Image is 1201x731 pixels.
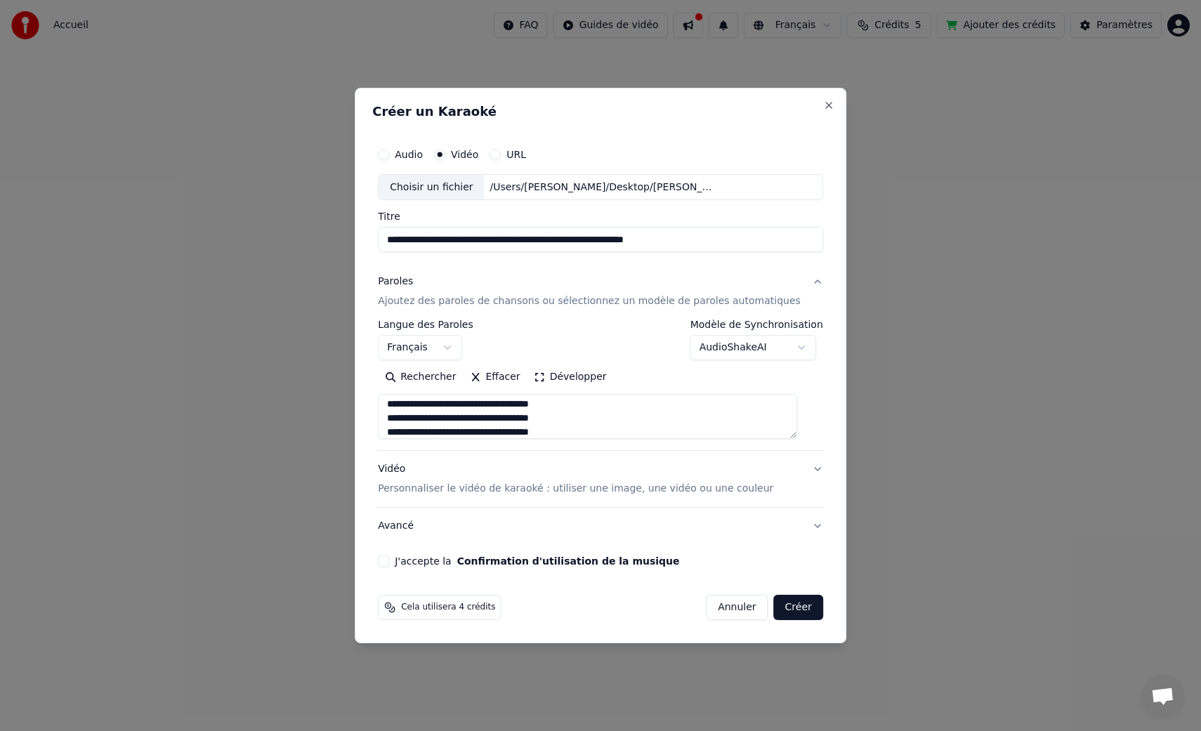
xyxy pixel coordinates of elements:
[378,212,823,222] label: Titre
[378,452,823,508] button: VidéoPersonnaliser le vidéo de karaoké : utiliser une image, une vidéo ou une couleur
[378,367,463,389] button: Rechercher
[378,463,773,496] div: Vidéo
[395,150,423,159] label: Audio
[378,508,823,544] button: Avancé
[527,367,614,389] button: Développer
[451,150,478,159] label: Vidéo
[379,175,484,200] div: Choisir un fichier
[506,150,526,159] label: URL
[774,595,823,620] button: Créer
[690,320,823,330] label: Modèle de Synchronisation
[485,180,723,195] div: /Users/[PERSON_NAME]/Desktop/[PERSON_NAME] fils de [PERSON_NAME] & @[PERSON_NAME] Anniversaire (C...
[378,264,823,320] button: ParolesAjoutez des paroles de chansons ou sélectionnez un modèle de paroles automatiques
[463,367,527,389] button: Effacer
[395,556,679,566] label: J'accepte la
[378,320,473,330] label: Langue des Paroles
[378,320,823,451] div: ParolesAjoutez des paroles de chansons ou sélectionnez un modèle de paroles automatiques
[378,295,801,309] p: Ajoutez des paroles de chansons ou sélectionnez un modèle de paroles automatiques
[378,482,773,496] p: Personnaliser le vidéo de karaoké : utiliser une image, une vidéo ou une couleur
[706,595,768,620] button: Annuler
[378,275,413,289] div: Paroles
[457,556,680,566] button: J'accepte la
[372,105,829,118] h2: Créer un Karaoké
[401,602,495,613] span: Cela utilisera 4 crédits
